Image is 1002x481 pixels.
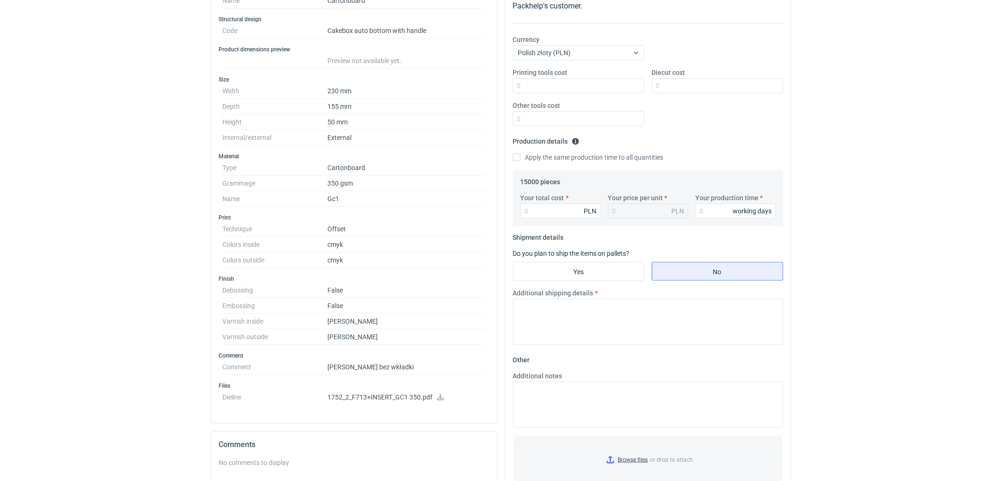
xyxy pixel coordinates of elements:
[328,314,486,329] dd: [PERSON_NAME]
[223,359,328,375] dt: Comment
[219,382,489,390] h3: Files
[328,99,486,114] dd: 155 mm
[513,134,579,145] legend: Production details
[219,16,489,23] h3: Structural design
[328,191,486,207] dd: Gc1
[672,206,684,216] div: PLN
[219,153,489,160] h3: Material
[652,68,685,77] label: Diecut cost
[328,23,486,39] dd: Cakebox auto bottom with handle
[521,204,601,219] input: 0
[223,237,328,253] dt: Colors inside
[328,130,486,146] dd: External
[513,262,644,281] label: Yes
[223,191,328,207] dt: Name
[652,262,783,281] label: No
[518,49,571,57] span: Polish złoty (PLN)
[223,390,328,408] dt: Dieline
[219,458,489,467] div: No comments to display
[223,83,328,99] dt: Width
[223,253,328,268] dt: Colors outside
[219,76,489,83] h3: Size
[223,114,328,130] dt: Height
[219,214,489,221] h3: Print
[328,160,486,176] dd: Cartonboard
[328,393,486,402] p: 1752_2_F713+INSERT_GC1 350.pdf
[223,283,328,298] dt: Debossing
[696,204,776,219] input: 0
[733,206,772,216] div: working days
[328,176,486,191] dd: 350 gsm
[328,83,486,99] dd: 230 mm
[328,221,486,237] dd: Offset
[219,46,489,53] h3: Product dimensions preview
[223,314,328,329] dt: Varnish inside
[513,288,594,298] label: Additional shipping details
[328,329,486,345] dd: [PERSON_NAME]
[513,35,540,44] label: Currency
[513,68,568,77] label: Printing tools cost
[219,352,489,359] h3: Comment
[328,298,486,314] dd: False
[521,193,564,203] label: Your total cost
[219,275,489,283] h3: Finish
[513,371,562,381] label: Additional notes
[513,111,644,126] input: 0
[652,78,783,93] input: 0
[223,329,328,345] dt: Varnish outside
[513,352,530,364] legend: Other
[328,359,486,375] dd: [PERSON_NAME] bez wkładki
[521,174,561,186] legend: 15000 pieces
[223,176,328,191] dt: Grammage
[696,193,759,203] label: Your production time
[513,230,564,241] legend: Shipment details
[513,78,644,93] input: 0
[223,130,328,146] dt: Internal/external
[223,99,328,114] dt: Depth
[608,193,663,203] label: Your price per unit
[223,221,328,237] dt: Technique
[328,114,486,130] dd: 50 mm
[328,237,486,253] dd: cmyk
[513,153,664,162] label: Apply the same production time to all quantities
[223,298,328,314] dt: Embossing
[513,250,630,257] label: Do you plan to ship the items on pallets?
[223,23,328,39] dt: Code
[513,101,561,110] label: Other tools cost
[328,283,486,298] dd: False
[584,206,597,216] div: PLN
[219,439,489,450] h2: Comments
[223,160,328,176] dt: Type
[328,253,486,268] dd: cmyk
[328,57,402,65] span: Preview not available yet.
